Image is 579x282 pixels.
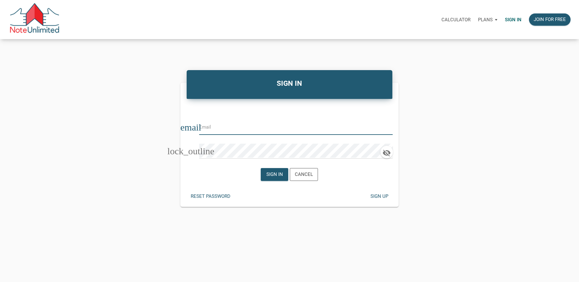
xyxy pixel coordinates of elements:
[295,171,313,178] div: Cancel
[261,168,288,181] button: Sign in
[478,17,493,23] p: Plans
[529,13,571,26] button: Join for free
[474,10,501,29] button: Plans
[186,190,235,203] button: Reset password
[365,190,393,203] button: Sign up
[186,123,195,132] i: email
[370,193,388,200] div: Sign up
[186,146,195,156] i: lock_outline
[191,78,388,89] h4: SIGN IN
[441,17,471,23] p: Calculator
[525,10,574,29] a: Join for free
[501,10,525,29] a: Sign in
[505,17,521,23] p: Sign in
[290,168,318,181] button: Cancel
[199,120,383,134] input: Email
[438,10,474,29] a: Calculator
[191,193,230,200] div: Reset password
[266,171,283,178] div: Sign in
[534,16,566,23] div: Join for free
[9,3,60,36] img: NoteUnlimited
